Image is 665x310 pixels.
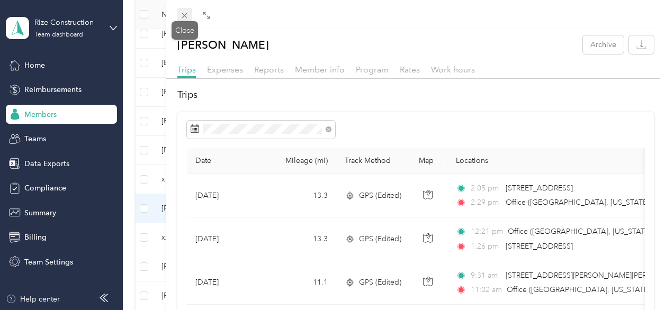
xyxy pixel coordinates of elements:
span: Rates [400,65,420,75]
p: [PERSON_NAME] [177,35,269,54]
span: GPS (Edited) [359,277,401,288]
span: [STREET_ADDRESS] [506,184,573,193]
button: Archive [583,35,624,54]
span: 2:29 pm [471,197,501,208]
h2: Trips [177,88,654,102]
th: Map [410,148,447,174]
span: Office ([GEOGRAPHIC_DATA], [US_STATE]) [506,198,651,207]
span: Member info [295,65,345,75]
td: 13.3 [266,174,336,217]
span: [STREET_ADDRESS] [506,242,573,251]
span: Reports [254,65,284,75]
span: Expenses [207,65,243,75]
td: [DATE] [187,261,266,305]
td: 11.1 [266,261,336,305]
span: 11:02 am [471,284,502,296]
span: Office ([GEOGRAPHIC_DATA], [US_STATE]) [508,227,653,236]
span: Work hours [431,65,475,75]
th: Date [187,148,266,174]
span: Office ([GEOGRAPHIC_DATA], [US_STATE]) [507,285,652,294]
span: Trips [177,65,196,75]
span: 1:26 pm [471,241,501,252]
span: Program [356,65,389,75]
span: 2:05 pm [471,183,501,194]
th: Mileage (mi) [266,148,336,174]
span: 9:31 am [471,270,501,281]
span: GPS (Edited) [359,190,401,202]
td: [DATE] [187,174,266,217]
iframe: Everlance-gr Chat Button Frame [606,251,665,310]
td: [DATE] [187,217,266,261]
td: 13.3 [266,217,336,261]
div: Close [172,21,198,40]
span: GPS (Edited) [359,233,401,245]
span: 12:21 pm [471,226,503,238]
th: Track Method [336,148,410,174]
